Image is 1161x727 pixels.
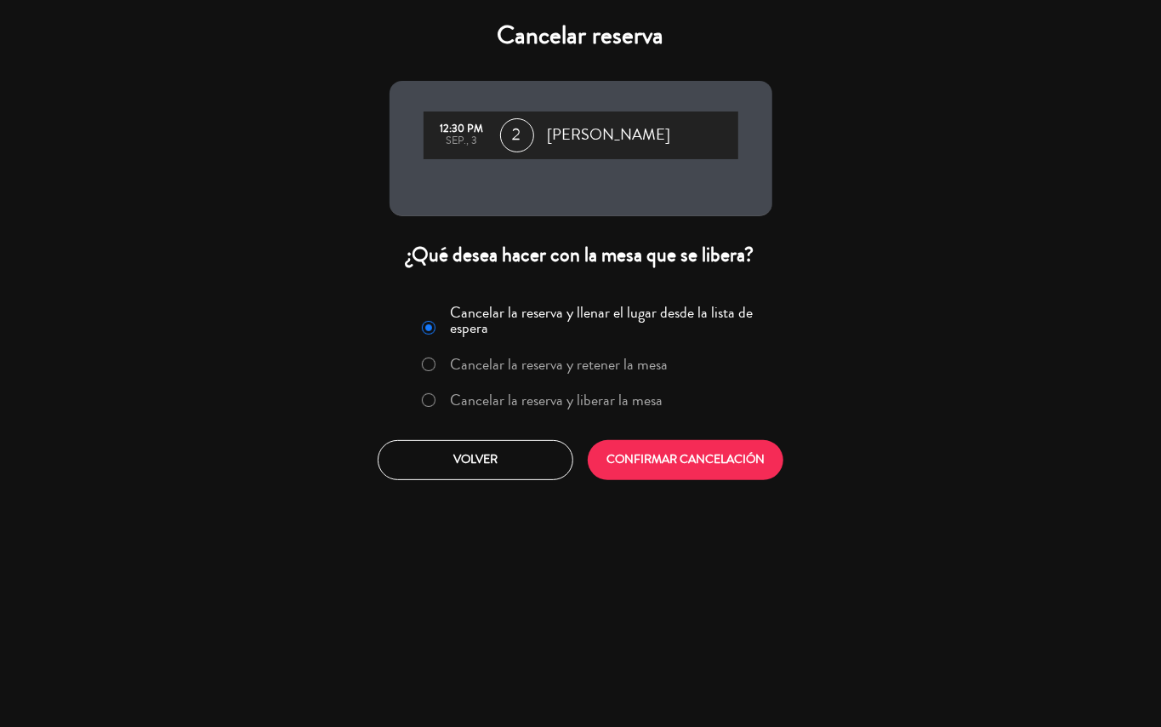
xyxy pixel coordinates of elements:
div: sep., 3 [432,135,492,147]
div: ¿Qué desea hacer con la mesa que se libera? [390,242,772,268]
div: 12:30 PM [432,123,492,135]
label: Cancelar la reserva y llenar el lugar desde la lista de espera [450,305,761,335]
h4: Cancelar reserva [390,20,772,51]
span: [PERSON_NAME] [548,123,671,148]
label: Cancelar la reserva y retener la mesa [450,357,668,372]
span: 2 [500,118,534,152]
button: Volver [378,440,573,480]
label: Cancelar la reserva y liberar la mesa [450,392,663,408]
button: CONFIRMAR CANCELACIÓN [588,440,783,480]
